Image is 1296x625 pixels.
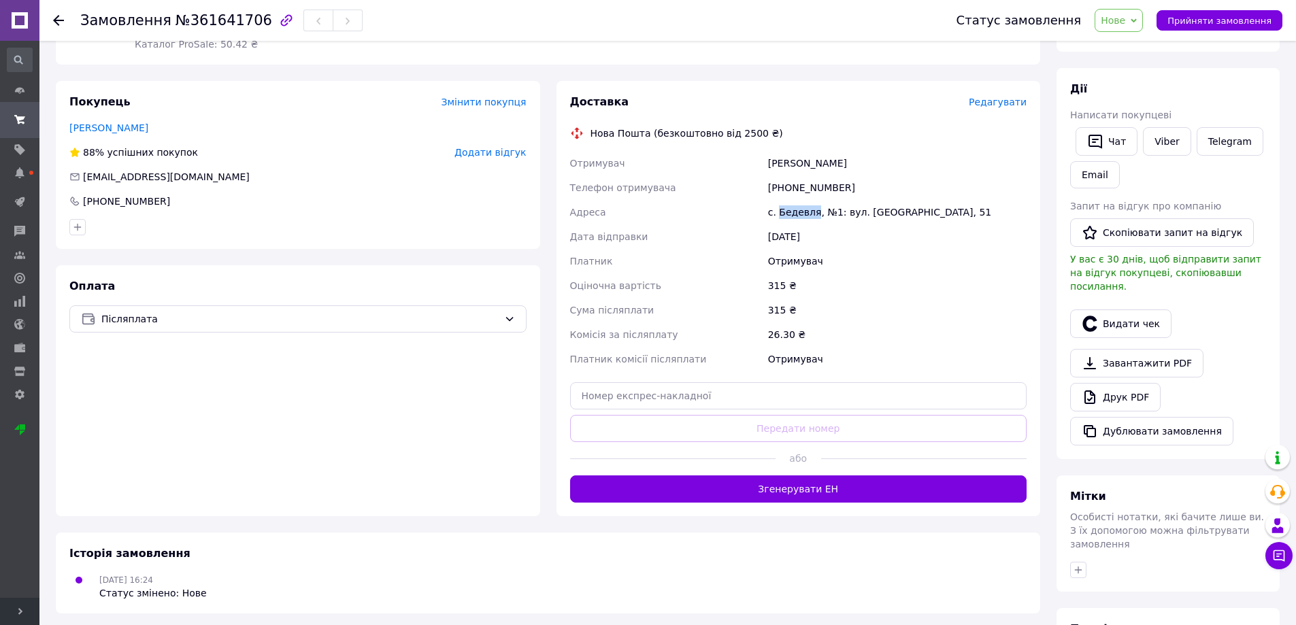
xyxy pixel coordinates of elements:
div: Нова Пошта (безкоштовно від 2500 ₴) [587,126,786,140]
span: 88% [83,147,104,158]
div: 315 ₴ [765,298,1029,322]
button: Email [1070,161,1120,188]
button: Видати чек [1070,309,1172,338]
div: [PERSON_NAME] [765,151,1029,175]
span: Дата відправки [570,231,648,242]
div: 26.30 ₴ [765,322,1029,347]
span: Дії [1070,82,1087,95]
button: Згенерувати ЕН [570,475,1027,503]
span: Нове [1101,15,1125,26]
div: [DATE] [765,224,1029,249]
span: Написати покупцеві [1070,109,1172,120]
span: Платник комісії післяплати [570,354,707,365]
div: [PHONE_NUMBER] [82,195,171,208]
a: [PERSON_NAME] [69,122,148,133]
span: [DATE] 16:24 [99,575,153,585]
span: Комісія за післяплату [570,329,678,340]
button: Прийняти замовлення [1157,10,1282,31]
a: Завантажити PDF [1070,349,1203,377]
a: Друк PDF [1070,383,1161,411]
div: Повернутися назад [53,14,64,27]
div: с. Бедевля, №1: вул. [GEOGRAPHIC_DATA], 51 [765,200,1029,224]
a: Viber [1143,127,1191,156]
span: Додати відгук [454,147,526,158]
span: Прийняти замовлення [1167,16,1272,26]
div: Статус змінено: Нове [99,586,207,600]
div: [PHONE_NUMBER] [765,175,1029,200]
a: Telegram [1197,127,1263,156]
span: Оплата [69,280,115,292]
button: Скопіювати запит на відгук [1070,218,1254,247]
span: У вас є 30 днів, щоб відправити запит на відгук покупцеві, скопіювавши посилання. [1070,254,1261,292]
div: успішних покупок [69,146,198,159]
span: Запит на відгук про компанію [1070,201,1221,212]
span: Особисті нотатки, які бачите лише ви. З їх допомогою можна фільтрувати замовлення [1070,511,1264,550]
span: Післяплата [101,311,499,326]
div: Статус замовлення [957,14,1082,27]
div: Отримувач [765,249,1029,273]
span: Адреса [570,207,606,218]
span: або [776,452,821,465]
span: Доставка [570,95,629,108]
input: Номер експрес-накладної [570,382,1027,409]
span: Каталог ProSale: 50.42 ₴ [135,39,258,50]
button: Дублювати замовлення [1070,417,1233,445]
span: Телефон отримувача [570,182,676,193]
button: Чат [1076,127,1137,156]
div: 315 ₴ [765,273,1029,298]
button: Чат з покупцем [1265,542,1293,569]
span: Отримувач [570,158,625,169]
span: Історія замовлення [69,547,190,560]
span: №361641706 [176,12,272,29]
span: Змінити покупця [442,97,527,107]
span: Замовлення [80,12,171,29]
span: Редагувати [969,97,1027,107]
span: Сума післяплати [570,305,654,316]
span: [EMAIL_ADDRESS][DOMAIN_NAME] [83,171,250,182]
span: Платник [570,256,613,267]
span: Мітки [1070,490,1106,503]
span: Покупець [69,95,131,108]
div: Отримувач [765,347,1029,371]
span: Оціночна вартість [570,280,661,291]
